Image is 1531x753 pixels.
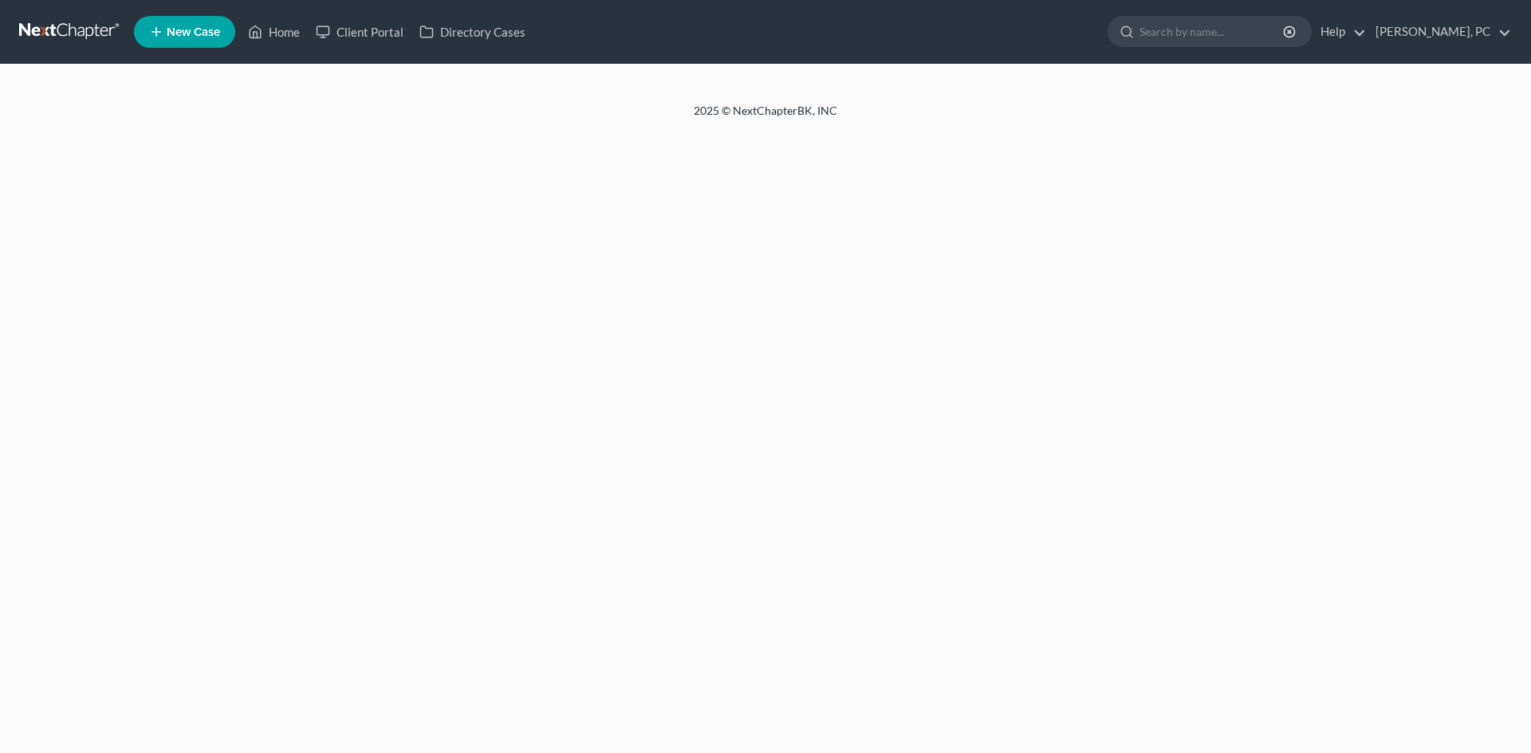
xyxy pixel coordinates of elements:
input: Search by name... [1139,17,1285,46]
a: [PERSON_NAME], PC [1368,18,1511,46]
span: New Case [167,26,220,38]
a: Directory Cases [411,18,533,46]
a: Client Portal [308,18,411,46]
a: Help [1313,18,1366,46]
div: 2025 © NextChapterBK, INC [311,103,1220,131]
a: Home [240,18,308,46]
